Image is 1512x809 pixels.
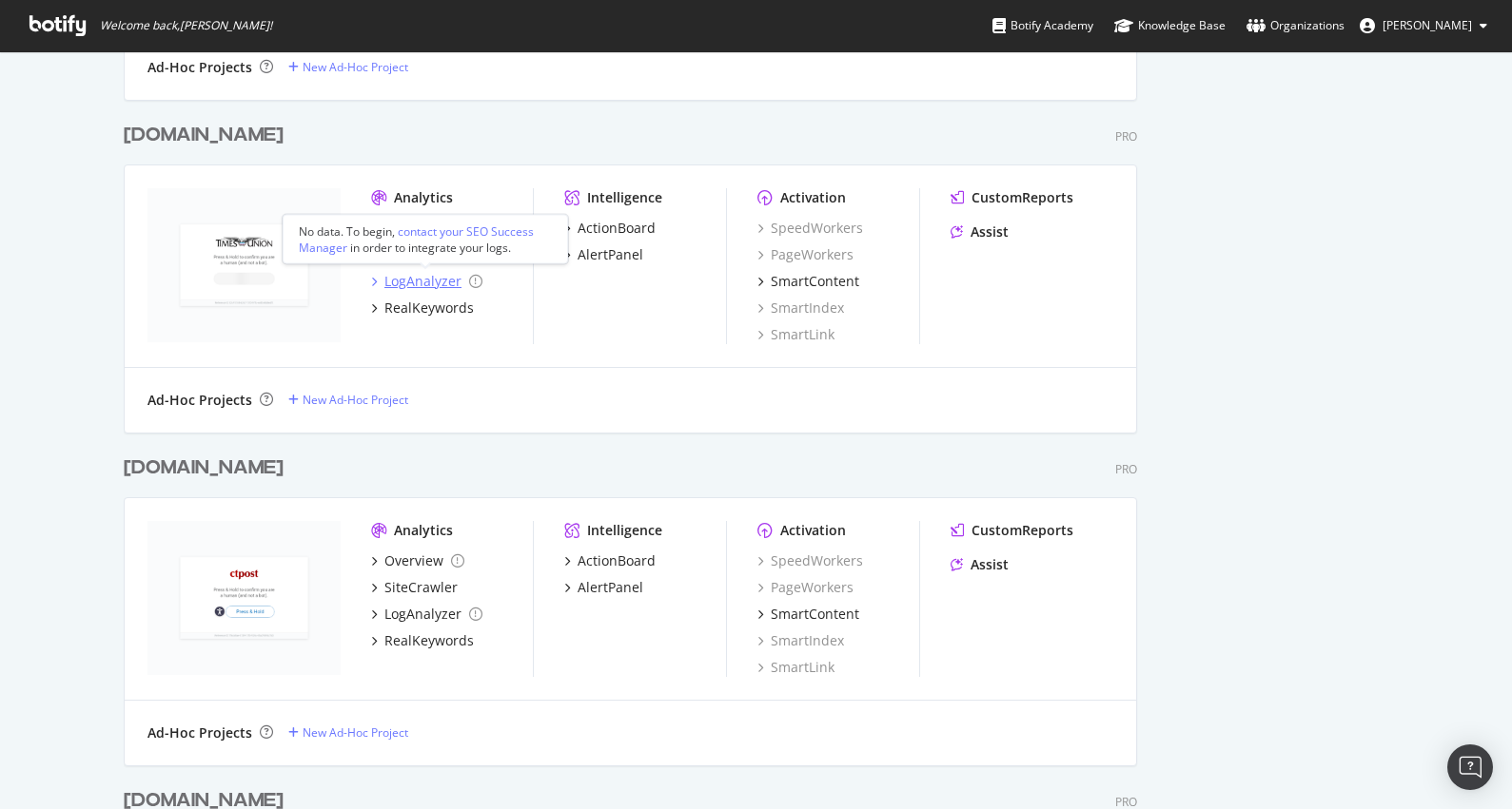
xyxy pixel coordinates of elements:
[394,188,453,207] div: Analytics
[1383,17,1472,33] span: Genevieve Lill
[371,605,482,624] a: LogAnalyzer
[124,454,291,482] a: [DOMAIN_NAME]
[971,222,1009,241] div: Assist
[951,555,1009,574] a: Assist
[100,18,272,33] span: Welcome back, [PERSON_NAME] !
[972,521,1073,540] div: CustomReports
[288,724,408,741] a: New Ad-Hoc Project
[1447,744,1493,790] div: Open Intercom Messenger
[371,272,482,291] a: LogAnalyzer
[578,245,643,264] div: AlertPanel
[757,272,859,291] a: SmartContent
[371,299,474,318] a: RealKeywords
[1114,16,1226,35] div: Knowledge Base
[124,454,284,482] div: [DOMAIN_NAME]
[147,58,252,77] div: Ad-Hoc Projects
[564,245,643,264] a: AlertPanel
[299,222,534,255] div: contact your SEO Success Manager
[303,724,408,741] div: New Ad-Hoc Project
[564,219,656,238] a: ActionBoard
[371,631,474,650] a: RealKeywords
[951,521,1073,540] a: CustomReports
[780,188,846,207] div: Activation
[303,59,408,75] div: New Ad-Hoc Project
[951,222,1009,241] a: Assist
[972,188,1073,207] div: CustomReports
[757,578,854,597] a: PageWorkers
[757,219,863,238] a: SpeedWorkers
[303,392,408,408] div: New Ad-Hoc Project
[288,392,408,408] a: New Ad-Hoc Project
[757,299,844,318] a: SmartIndex
[1247,16,1345,35] div: Organizations
[1115,461,1137,477] div: Pro
[384,551,443,570] div: Overview
[384,605,461,624] div: LogAnalyzer
[771,605,859,624] div: SmartContent
[124,122,284,149] div: [DOMAIN_NAME]
[394,521,453,540] div: Analytics
[564,551,656,570] a: ActionBoard
[147,723,252,742] div: Ad-Hoc Projects
[147,188,341,342] img: timesunion.com
[384,578,458,597] div: SiteCrawler
[757,245,854,264] a: PageWorkers
[757,551,863,570] a: SpeedWorkers
[757,325,835,344] a: SmartLink
[564,578,643,597] a: AlertPanel
[992,16,1093,35] div: Botify Academy
[780,521,846,540] div: Activation
[371,551,464,570] a: Overview
[384,631,474,650] div: RealKeywords
[971,555,1009,574] div: Assist
[147,521,341,675] img: ctpost.com
[371,578,458,597] a: SiteCrawler
[384,299,474,318] div: RealKeywords
[771,272,859,291] div: SmartContent
[147,391,252,410] div: Ad-Hoc Projects
[299,222,552,255] div: No data. To begin, in order to integrate your logs.
[587,521,662,540] div: Intelligence
[1115,128,1137,144] div: Pro
[124,122,291,149] a: [DOMAIN_NAME]
[384,272,461,291] div: LogAnalyzer
[578,219,656,238] div: ActionBoard
[951,188,1073,207] a: CustomReports
[578,551,656,570] div: ActionBoard
[587,188,662,207] div: Intelligence
[288,59,408,75] a: New Ad-Hoc Project
[1345,10,1502,41] button: [PERSON_NAME]
[578,578,643,597] div: AlertPanel
[757,631,844,650] a: SmartIndex
[757,605,859,624] a: SmartContent
[757,658,835,677] a: SmartLink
